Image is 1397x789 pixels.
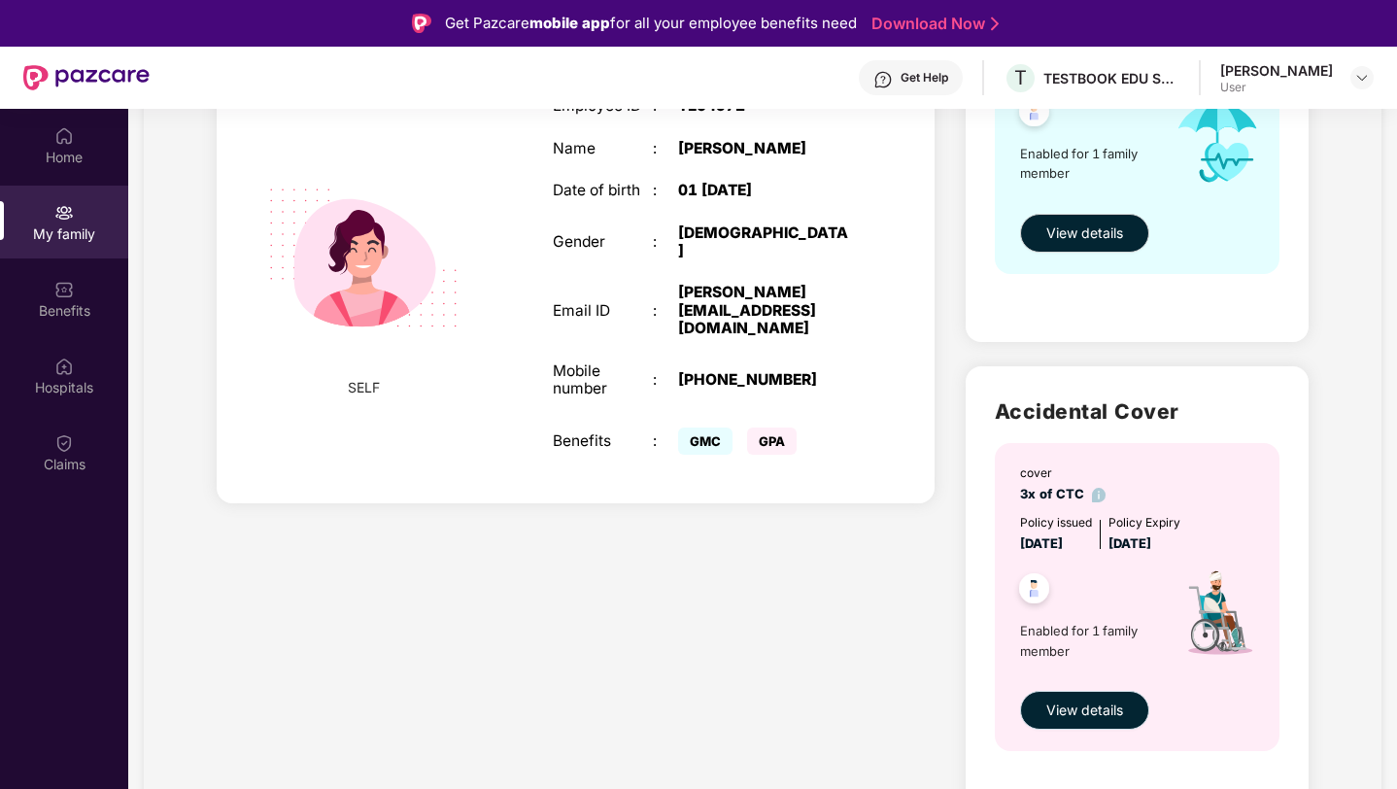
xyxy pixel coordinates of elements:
span: [DATE] [1020,535,1063,551]
div: Policy Expiry [1108,514,1180,532]
span: GPA [747,428,797,455]
a: Download Now [871,14,993,34]
img: New Pazcare Logo [23,65,150,90]
span: SELF [348,377,380,398]
img: svg+xml;base64,PHN2ZyBpZD0iQ2xhaW0iIHhtbG5zPSJodHRwOi8vd3d3LnczLm9yZy8yMDAwL3N2ZyIgd2lkdGg9IjIwIi... [54,433,74,453]
span: 3x of CTC [1020,486,1107,501]
span: View details [1046,223,1123,244]
img: svg+xml;base64,PHN2ZyBpZD0iSG9tZSIgeG1sbnM9Imh0dHA6Ly93d3cudzMub3JnLzIwMDAvc3ZnIiB3aWR0aD0iMjAiIG... [54,126,74,146]
div: [PERSON_NAME][EMAIL_ADDRESS][DOMAIN_NAME] [678,284,853,337]
div: 01 [DATE] [678,182,853,199]
img: svg+xml;base64,PHN2ZyBpZD0iSGVscC0zMngzMiIgeG1sbnM9Imh0dHA6Ly93d3cudzMub3JnLzIwMDAvc3ZnIiB3aWR0aD... [873,70,893,89]
span: GMC [678,428,733,455]
div: Date of birth [553,182,653,199]
h2: Accidental Cover [995,395,1279,428]
div: [PHONE_NUMBER] [678,371,853,389]
img: info [1092,488,1107,502]
div: Mobile number [553,362,653,398]
button: View details [1020,691,1149,730]
span: T [1014,66,1027,89]
div: Gender [553,233,653,251]
img: svg+xml;base64,PHN2ZyBpZD0iSG9zcGl0YWxzIiB4bWxucz0iaHR0cDovL3d3dy53My5vcmcvMjAwMC9zdmciIHdpZHRoPS... [54,357,74,376]
div: : [653,233,678,251]
span: [DATE] [1108,535,1151,551]
div: TESTBOOK EDU SOLUTIONS PRIVATE LIMITED [1043,69,1179,87]
div: Email ID [553,302,653,320]
img: icon [1159,77,1277,204]
img: svg+xml;base64,PHN2ZyB3aWR0aD0iMjAiIGhlaWdodD0iMjAiIHZpZXdCb3g9IjAgMCAyMCAyMCIgZmlsbD0ibm9uZSIgeG... [54,203,74,223]
div: [PERSON_NAME] [1220,61,1333,80]
div: cover [1020,464,1107,483]
button: View details [1020,214,1149,253]
div: Benefits [553,432,653,450]
div: : [653,371,678,389]
span: Enabled for 1 family member [1020,621,1159,661]
img: svg+xml;base64,PHN2ZyB4bWxucz0iaHR0cDovL3d3dy53My5vcmcvMjAwMC9zdmciIHdpZHRoPSIyMjQiIGhlaWdodD0iMT... [244,139,483,378]
div: Name [553,140,653,157]
div: : [653,140,678,157]
div: [PERSON_NAME] [678,140,853,157]
div: : [653,302,678,320]
div: : [653,182,678,199]
strong: mobile app [529,14,610,32]
img: icon [1159,554,1277,681]
div: Get Pazcare for all your employee benefits need [445,12,857,35]
div: User [1220,80,1333,95]
div: : [653,432,678,450]
div: [DEMOGRAPHIC_DATA] [678,224,853,260]
span: View details [1046,700,1123,721]
span: Enabled for 1 family member [1020,144,1159,184]
img: svg+xml;base64,PHN2ZyBpZD0iQmVuZWZpdHMiIHhtbG5zPSJodHRwOi8vd3d3LnczLm9yZy8yMDAwL3N2ZyIgd2lkdGg9Ij... [54,280,74,299]
div: Policy issued [1020,514,1092,532]
div: Get Help [901,70,948,86]
img: svg+xml;base64,PHN2ZyB4bWxucz0iaHR0cDovL3d3dy53My5vcmcvMjAwMC9zdmciIHdpZHRoPSI0OC45NDMiIGhlaWdodD... [1010,90,1058,138]
img: svg+xml;base64,PHN2ZyBpZD0iRHJvcGRvd24tMzJ4MzIiIHhtbG5zPSJodHRwOi8vd3d3LnczLm9yZy8yMDAwL3N2ZyIgd2... [1354,70,1370,86]
img: Logo [412,14,431,33]
img: svg+xml;base64,PHN2ZyB4bWxucz0iaHR0cDovL3d3dy53My5vcmcvMjAwMC9zdmciIHdpZHRoPSI0OC45NDMiIGhlaWdodD... [1010,567,1058,615]
img: Stroke [991,14,999,34]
